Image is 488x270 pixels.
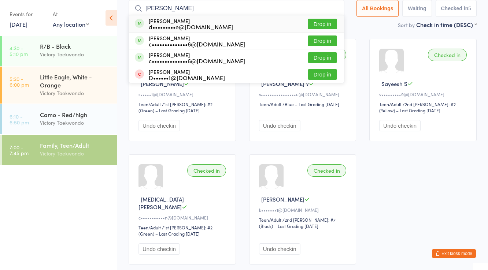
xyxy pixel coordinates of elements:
div: Camo - Red/high [40,110,111,119]
button: Undo checkin [138,120,180,131]
div: c•••••••••••n@[DOMAIN_NAME] [138,214,228,221]
span: / 2nd [PERSON_NAME]: #7 (Black) – Last Grading [DATE] [259,217,336,229]
button: Undo checkin [259,243,300,255]
div: Teen/Adult [138,224,161,230]
span: [PERSON_NAME] V [261,80,309,87]
span: [MEDICAL_DATA][PERSON_NAME] [138,195,184,211]
a: 7:00 -7:45 pmFamily, Teen/AdultVictory Taekwondo [2,135,117,165]
div: Victory Taekwondo [40,50,111,59]
div: At [53,8,89,20]
div: Family, Teen/Adult [40,141,111,149]
div: Any location [53,20,89,28]
div: R/B - Black [40,42,111,50]
span: [PERSON_NAME] [141,80,184,87]
div: c••••••••••••••6@[DOMAIN_NAME] [149,41,245,47]
div: D••••••1@[DOMAIN_NAME] [149,75,225,80]
span: / 1st [PERSON_NAME]: #2 (Green) – Last Grading [DATE] [138,101,212,113]
div: Victory Taekwondo [40,119,111,127]
a: 4:30 -5:10 pmR/B - BlackVictory Taekwondo [2,36,117,66]
div: s••••••••••••••••u@[DOMAIN_NAME] [259,91,349,97]
span: / 2nd [PERSON_NAME]: #2 (Yellow) – Last Grading [DATE] [379,101,456,113]
div: 5 [468,5,471,11]
div: Teen/Adult [379,101,402,107]
div: c••••••••••••••6@[DOMAIN_NAME] [149,58,245,64]
label: Sort by [398,21,415,29]
button: Exit kiosk mode [432,249,476,258]
div: d•••••••••e@[DOMAIN_NAME] [149,24,233,30]
a: 6:10 -6:50 pmCamo - Red/highVictory Taekwondo [2,104,117,134]
time: 5:20 - 6:00 pm [10,76,29,87]
div: Victory Taekwondo [40,149,111,158]
button: Undo checkin [138,243,180,255]
div: Teen/Adult [259,101,281,107]
div: s•••••1@[DOMAIN_NAME] [138,91,228,97]
span: Sayeesh S [381,80,407,87]
a: [DATE] [10,20,27,28]
a: 5:20 -6:00 pmLittle Eagle, White - OrangeVictory Taekwondo [2,67,117,104]
span: [PERSON_NAME] [261,195,304,203]
time: 7:00 - 7:45 pm [10,144,29,156]
div: [PERSON_NAME] [149,69,225,80]
div: Victory Taekwondo [40,89,111,97]
span: / 1st [PERSON_NAME]: #2 (Green) – Last Grading [DATE] [138,224,212,237]
button: Drop in [308,69,337,80]
div: Teen/Adult [259,217,281,223]
div: Checked in [428,49,467,61]
div: Little Eagle, White - Orange [40,73,111,89]
div: [PERSON_NAME] [149,35,245,47]
div: v•••••••••9@[DOMAIN_NAME] [379,91,469,97]
div: Events for [10,8,45,20]
div: Checked in [307,164,346,177]
button: Drop in [308,19,337,29]
button: Drop in [308,52,337,63]
div: Teen/Adult [138,101,161,107]
div: k•••••••1@[DOMAIN_NAME] [259,207,349,213]
button: Undo checkin [379,120,421,131]
span: / Blue – Last Grading [DATE] [282,101,339,107]
div: [PERSON_NAME] [149,52,245,64]
div: [PERSON_NAME] [149,18,233,30]
time: 6:10 - 6:50 pm [10,113,29,125]
time: 4:30 - 5:10 pm [10,45,28,57]
button: Drop in [308,35,337,46]
div: Checked in [187,164,226,177]
button: Undo checkin [259,120,300,131]
div: Check in time (DESC) [416,20,477,29]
